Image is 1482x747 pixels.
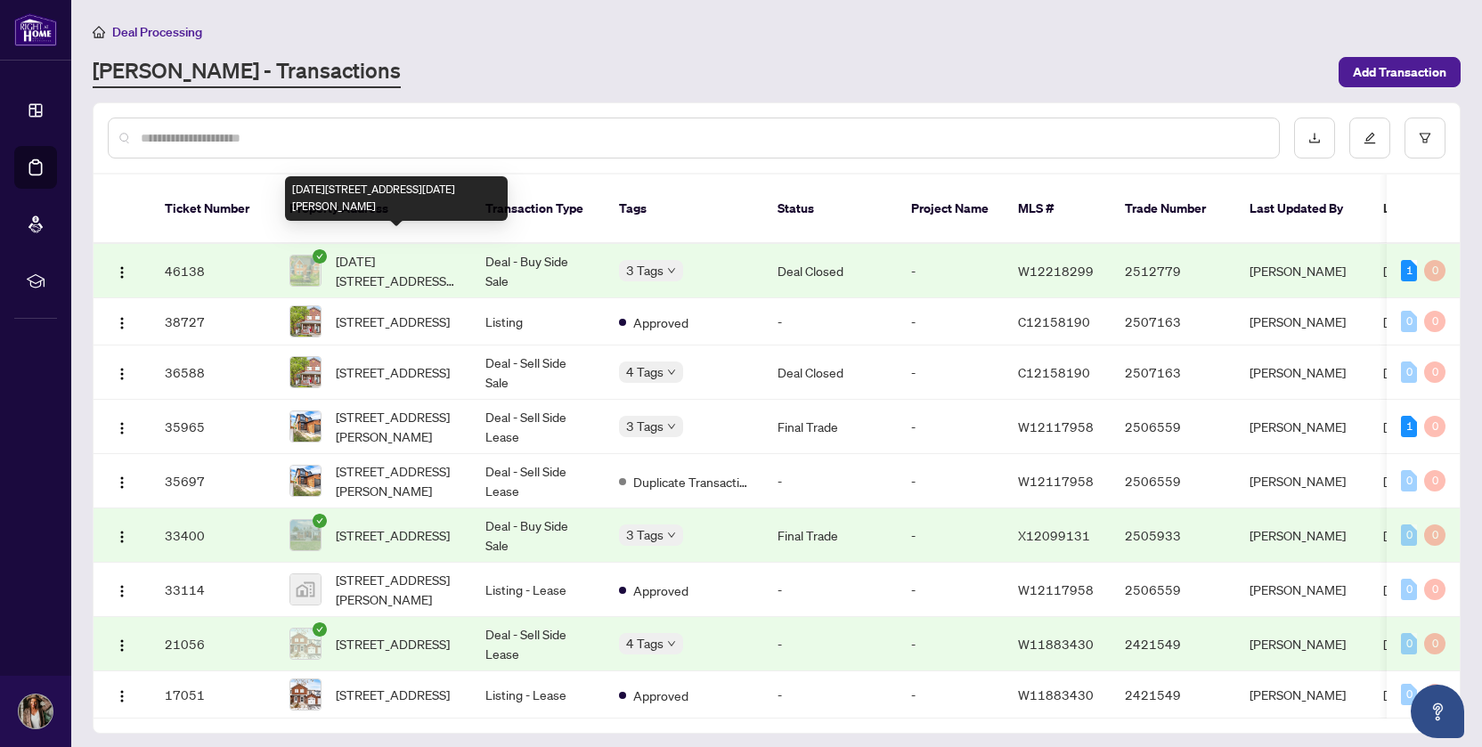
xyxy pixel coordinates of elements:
[1383,263,1422,279] span: [DATE]
[1401,524,1417,546] div: 0
[1424,633,1445,654] div: 0
[1383,364,1422,380] span: [DATE]
[115,530,129,544] img: Logo
[1018,527,1090,543] span: X12099131
[1235,345,1369,400] td: [PERSON_NAME]
[336,362,450,382] span: [STREET_ADDRESS]
[1235,454,1369,508] td: [PERSON_NAME]
[1401,361,1417,383] div: 0
[763,508,897,563] td: Final Trade
[1424,470,1445,491] div: 0
[1018,313,1090,329] span: C12158190
[633,686,688,705] span: Approved
[1401,579,1417,600] div: 0
[471,617,605,671] td: Deal - Sell Side Lease
[1424,524,1445,546] div: 0
[1018,636,1094,652] span: W11883430
[108,467,136,495] button: Logo
[1401,311,1417,332] div: 0
[626,524,664,545] span: 3 Tags
[151,298,275,345] td: 38727
[897,345,1004,400] td: -
[1383,581,1422,597] span: [DATE]
[108,412,136,441] button: Logo
[336,312,450,331] span: [STREET_ADDRESS]
[115,475,129,490] img: Logo
[115,367,129,381] img: Logo
[115,265,129,280] img: Logo
[1401,470,1417,491] div: 0
[313,622,327,637] span: check-circle
[290,679,321,710] img: thumbnail-img
[151,563,275,617] td: 33114
[151,345,275,400] td: 36588
[115,584,129,598] img: Logo
[290,574,321,605] img: thumbnail-img
[290,357,321,387] img: thumbnail-img
[471,175,605,244] th: Transaction Type
[1111,175,1235,244] th: Trade Number
[93,26,105,38] span: home
[19,694,53,728] img: Profile Icon
[1424,361,1445,383] div: 0
[1419,132,1431,144] span: filter
[1405,118,1445,158] button: filter
[108,629,136,658] button: Logo
[763,671,897,719] td: -
[667,639,676,648] span: down
[626,260,664,280] span: 3 Tags
[897,508,1004,563] td: -
[763,400,897,454] td: Final Trade
[667,266,676,275] span: down
[1018,263,1094,279] span: W12218299
[108,575,136,604] button: Logo
[1383,686,1422,702] span: [DATE]
[336,570,457,609] span: [STREET_ADDRESS][PERSON_NAME]
[151,617,275,671] td: 21056
[1235,671,1369,719] td: [PERSON_NAME]
[1235,244,1369,298] td: [PERSON_NAME]
[763,175,897,244] th: Status
[1294,118,1335,158] button: download
[1018,686,1094,702] span: W11883430
[1018,473,1094,489] span: W12117958
[633,313,688,332] span: Approved
[1424,311,1445,332] div: 0
[1111,400,1235,454] td: 2506559
[471,671,605,719] td: Listing - Lease
[336,407,457,446] span: [STREET_ADDRESS][PERSON_NAME]
[667,368,676,377] span: down
[626,361,664,382] span: 4 Tags
[471,244,605,298] td: Deal - Buy Side Sale
[112,24,202,40] span: Deal Processing
[667,422,676,431] span: down
[313,514,327,528] span: check-circle
[1018,581,1094,597] span: W12117958
[763,244,897,298] td: Deal Closed
[108,358,136,386] button: Logo
[108,680,136,709] button: Logo
[1111,454,1235,508] td: 2506559
[108,521,136,549] button: Logo
[763,454,897,508] td: -
[1424,260,1445,281] div: 0
[1383,313,1422,329] span: [DATE]
[1353,58,1446,86] span: Add Transaction
[1111,244,1235,298] td: 2512779
[1364,132,1376,144] span: edit
[151,175,275,244] th: Ticket Number
[763,298,897,345] td: -
[897,563,1004,617] td: -
[1383,636,1422,652] span: [DATE]
[1111,617,1235,671] td: 2421549
[290,306,321,337] img: thumbnail-img
[290,520,321,550] img: thumbnail-img
[275,175,471,244] th: Property Address
[1339,57,1461,87] button: Add Transaction
[115,316,129,330] img: Logo
[290,629,321,659] img: thumbnail-img
[1018,364,1090,380] span: C12158190
[1111,508,1235,563] td: 2505933
[1424,579,1445,600] div: 0
[1111,345,1235,400] td: 2507163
